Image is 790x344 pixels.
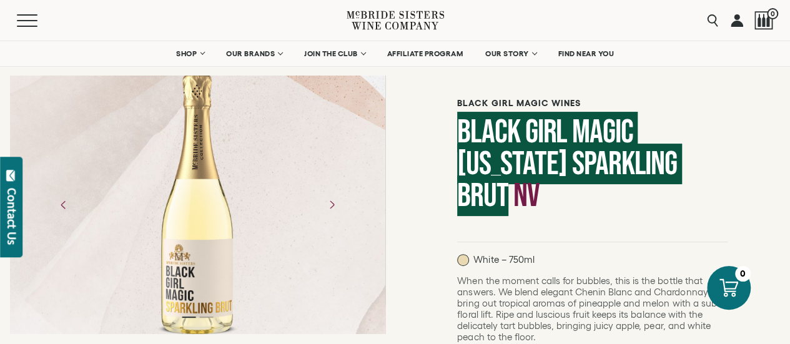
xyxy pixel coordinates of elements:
[296,41,373,66] a: JOIN THE CLUB
[457,116,728,212] h1: Black Girl Magic [US_STATE] Sparkling Brut NV
[315,189,348,221] button: Next
[485,49,529,58] span: OUR STORY
[457,98,728,109] h6: Black Girl Magic Wines
[17,14,62,27] button: Mobile Menu Trigger
[304,49,358,58] span: JOIN THE CLUB
[226,49,275,58] span: OUR BRANDS
[218,41,290,66] a: OUR BRANDS
[6,188,18,245] div: Contact Us
[182,317,195,318] li: Page dot 1
[176,49,197,58] span: SHOP
[199,317,213,318] li: Page dot 2
[477,41,544,66] a: OUR STORY
[457,254,534,266] p: White – 750ml
[735,266,751,282] div: 0
[387,49,463,58] span: AFFILIATE PROGRAM
[168,41,212,66] a: SHOP
[550,41,623,66] a: FIND NEAR YOU
[767,8,778,19] span: 0
[558,49,615,58] span: FIND NEAR YOU
[457,275,728,343] p: When the moment calls for bubbles, this is the bottle that answers. We blend elegant Chenin Blanc...
[379,41,472,66] a: AFFILIATE PROGRAM
[47,189,80,221] button: Previous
